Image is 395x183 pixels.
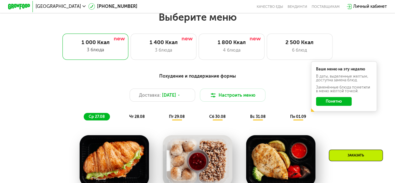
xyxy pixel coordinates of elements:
[169,114,185,119] span: пт 29.08
[200,89,266,102] button: Настроить меню
[88,3,137,10] a: [PHONE_NUMBER]
[35,73,360,80] div: Похудение и поддержание формы
[129,114,144,119] span: чт 28.08
[205,47,259,53] div: 4 блюда
[290,114,306,119] span: пн 01.09
[353,3,387,10] div: Личный кабинет
[139,92,161,99] span: Доставка:
[68,47,123,53] div: 3 блюда
[316,74,372,82] div: В даты, выделенные желтым, доступна замена блюд.
[36,4,81,9] span: [GEOGRAPHIC_DATA]
[205,39,259,46] div: 1 800 Ккал
[329,150,383,161] div: Заказать
[250,114,265,119] span: вс 31.08
[136,47,191,53] div: 3 блюда
[316,67,372,71] div: Ваше меню на эту неделю
[316,97,351,106] button: Понятно
[272,39,327,46] div: 2 500 Ккал
[288,4,307,9] a: Вендинги
[136,39,191,46] div: 1 400 Ккал
[17,11,378,23] h2: Выберите меню
[89,114,105,119] span: ср 27.08
[162,92,176,99] span: [DATE]
[312,4,340,9] div: поставщикам
[68,39,123,46] div: 1 000 Ккал
[257,4,283,9] a: Качество еды
[209,114,225,119] span: сб 30.08
[316,85,372,93] div: Заменённые блюда пометили в меню жёлтой точкой.
[272,47,327,53] div: 6 блюд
